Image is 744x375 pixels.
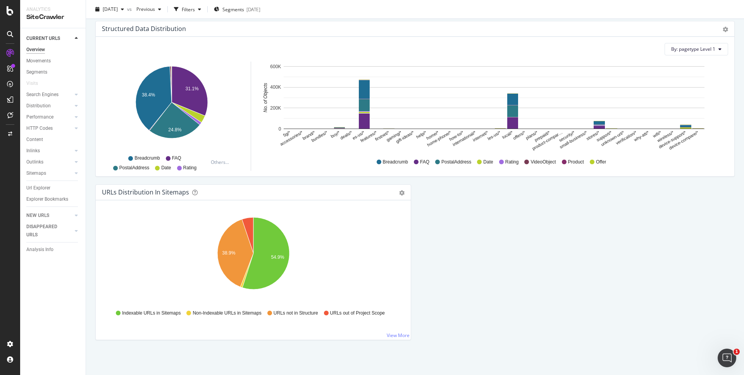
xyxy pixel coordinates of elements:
div: SiteCrawler [26,13,79,22]
text: 38.9% [222,250,235,256]
div: HTTP Codes [26,124,53,132]
span: URLs not in Structure [274,310,318,317]
span: Breadcrumb [134,155,160,162]
div: Inlinks [26,147,40,155]
a: Sitemaps [26,169,72,177]
text: gift-ideas/* [395,130,415,144]
a: Segments [26,68,80,76]
div: Analysis Info [26,246,53,254]
div: Outlinks [26,158,43,166]
span: Previous [133,6,155,12]
text: unknown-url/* [600,130,625,147]
text: No. of Objects [263,83,268,112]
div: URLs Distribution in Sitemaps [102,188,189,196]
text: device-support/* [658,130,687,149]
span: Date [483,159,493,165]
div: NEW URLS [26,212,49,220]
text: 38.4% [142,92,155,98]
text: device-compare/* [668,130,699,151]
div: Analytics [26,6,79,13]
text: support/* [596,130,613,143]
text: 400K [270,84,281,90]
a: Content [26,136,80,144]
text: home-phone/* [426,130,452,147]
div: gear [723,27,728,32]
text: 54.9% [271,255,284,260]
span: Indexable URLs in Sitemaps [122,310,181,317]
div: Structured Data Distribution [102,25,186,33]
button: Segments[DATE] [211,3,263,15]
text: how-to/* [448,130,465,142]
div: Visits [26,79,38,88]
div: Segments [26,68,47,76]
text: local/* [501,130,514,140]
button: [DATE] [92,3,127,15]
text: 200K [270,105,281,111]
a: HTTP Codes [26,124,72,132]
span: URLs out of Project Scope [330,310,385,317]
div: Url Explorer [26,184,50,192]
div: DISAPPEARED URLS [26,223,65,239]
text: stores/* [586,130,601,141]
text: plans/* [525,130,539,141]
a: View More [387,332,410,339]
iframe: Intercom live chat [718,349,736,367]
div: Others... [211,159,232,165]
a: Explorer Bookmarks [26,195,80,203]
span: By: pagetype Level 1 [671,46,715,52]
text: 600K [270,64,281,69]
text: buy/* [330,130,341,139]
text: accessories/* [279,130,304,146]
text: home/* [425,130,440,141]
div: Movements [26,57,51,65]
button: By: pagetype Level 1 [665,43,728,55]
svg: A chart. [260,62,728,151]
text: help/* [415,130,427,139]
svg: A chart. [102,213,405,303]
div: Performance [26,113,53,121]
text: wifi/* [652,130,663,139]
span: FAQ [420,159,429,165]
text: security/* [558,130,576,143]
text: internet/* [472,130,489,143]
div: CURRENT URLS [26,34,60,43]
a: Search Engines [26,91,72,99]
div: Explorer Bookmarks [26,195,68,203]
div: [DATE] [246,6,260,12]
text: verification/* [615,130,638,146]
span: PostalAddress [441,159,471,165]
text: 31.1% [186,86,199,91]
a: Inlinks [26,147,72,155]
div: Content [26,136,43,144]
span: Date [161,165,171,171]
div: Search Engines [26,91,59,99]
div: Distribution [26,102,51,110]
text: prepaid/* [534,130,551,143]
text: 0 [279,126,281,132]
a: CURRENT URLS [26,34,72,43]
a: DISAPPEARED URLS [26,223,72,239]
span: VideoObject [530,159,556,165]
span: Segments [222,6,244,12]
text: international/* [452,130,477,147]
span: PostalAddress [119,165,149,171]
text: firstnet/* [374,130,391,142]
span: 2025 Sep. 7th [103,6,118,12]
text: 24.8% [168,127,181,132]
span: Rating [505,159,519,165]
text: small-business/* [559,130,588,150]
div: Overview [26,46,45,54]
a: Visits [26,79,46,88]
div: A chart. [104,62,239,151]
a: Url Explorer [26,184,80,192]
span: Rating [183,165,197,171]
text: les-us/* [487,130,501,141]
button: Filters [171,3,204,15]
div: gear [399,190,405,196]
a: Distribution [26,102,72,110]
a: Performance [26,113,72,121]
text: features/* [360,130,378,143]
div: Sitemaps [26,169,46,177]
span: Product [568,159,584,165]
